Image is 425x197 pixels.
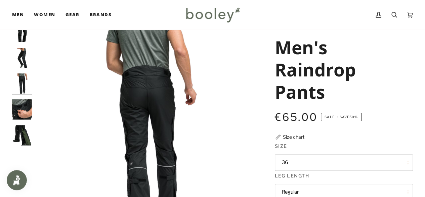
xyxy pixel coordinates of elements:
h1: Men's Raindrop Pants [275,36,408,103]
img: Maier Sports Men's Raindrop Pants Black - Booley Galway [12,22,32,42]
span: Size [275,142,287,150]
img: Maier Sports Men's Raindrop Pants Black - Booley Galway [12,125,32,145]
div: Size chart [283,133,304,140]
span: Sale [325,115,334,119]
img: Booley [183,5,242,25]
em: • [335,115,339,119]
img: Maier Sports Men's Raindrop Pants Black - Booley Galway [12,73,32,94]
span: Save [321,113,362,122]
button: 36 [275,154,413,171]
img: Maier Sports Men's Raindrop Pants Black - Booley Galway [12,99,32,120]
span: Brands [89,11,112,18]
img: Maier Sports Men's Raindrop Pants Black - Booley Galway [12,48,32,68]
span: Gear [66,11,80,18]
span: Men [12,11,24,18]
span: Women [34,11,55,18]
span: €65.00 [275,111,317,124]
iframe: Button to open loyalty program pop-up [7,170,27,190]
span: Leg Length [275,172,309,179]
span: 50% [349,115,358,119]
